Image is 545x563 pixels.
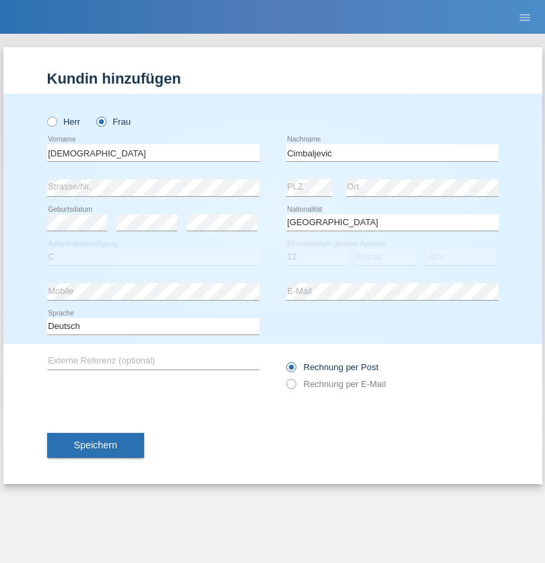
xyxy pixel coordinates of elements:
[286,379,386,389] label: Rechnung per E-Mail
[286,362,379,372] label: Rechnung per Post
[96,117,105,125] input: Frau
[47,70,499,87] h1: Kundin hinzufügen
[47,117,56,125] input: Herr
[511,13,538,21] a: menu
[286,379,295,396] input: Rechnung per E-Mail
[518,11,532,24] i: menu
[96,117,131,127] label: Frau
[74,440,117,450] span: Speichern
[286,362,295,379] input: Rechnung per Post
[47,117,81,127] label: Herr
[47,433,144,458] button: Speichern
